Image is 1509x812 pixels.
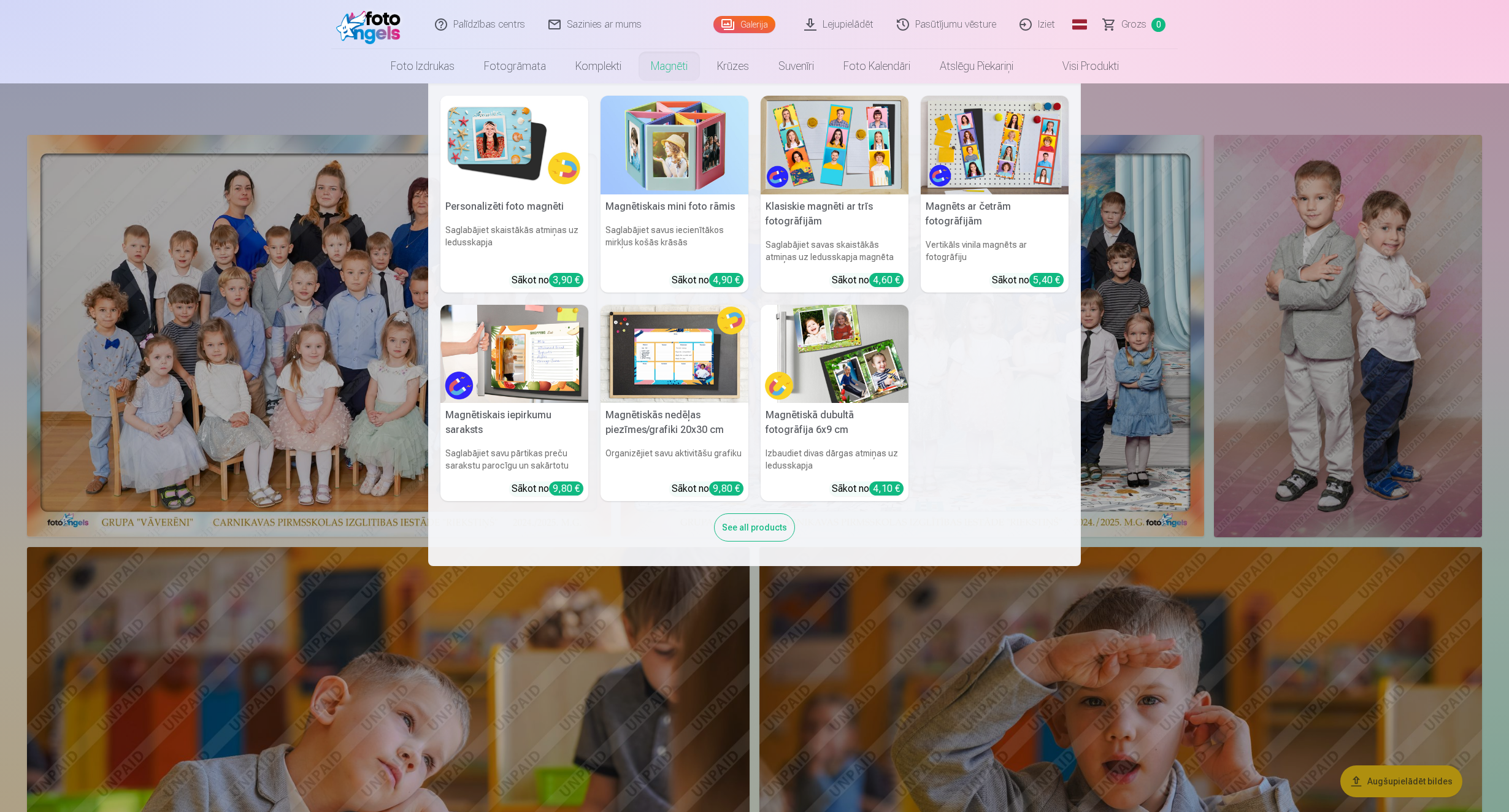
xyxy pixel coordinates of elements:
[469,49,561,83] a: Fotogrāmata
[761,442,908,477] h6: Izbaudiet divas dārgas atmiņas uz ledusskapja
[440,96,588,194] img: Personalizēti foto magnēti
[1151,18,1165,32] span: 0
[601,96,748,194] img: Magnētiskais mini foto rāmis
[925,49,1028,83] a: Atslēgu piekariņi
[512,481,583,496] div: Sākot no
[761,96,908,293] a: Klasiskie magnēti ar trīs fotogrāfijāmKlasiskie magnēti ar trīs fotogrāfijāmSaglabājiet savas ska...
[832,273,904,288] div: Sākot no
[764,49,829,83] a: Suvenīri
[921,96,1069,194] img: Magnēts ar četrām fotogrāfijām
[709,273,743,287] div: 4,90 €
[440,403,588,442] h5: Magnētiskais iepirkumu saraksts
[921,234,1069,268] h6: Vertikāls vinila magnēts ar fotogrāfiju
[336,5,407,44] img: /fa1
[832,481,904,496] div: Sākot no
[440,96,588,293] a: Personalizēti foto magnētiPersonalizēti foto magnētiSaglabājiet skaistākās atmiņas uz ledusskapja...
[992,273,1064,288] div: Sākot no
[601,96,748,293] a: Magnētiskais mini foto rāmisMagnētiskais mini foto rāmisSaglabājiet savus iecienītākos mirkļus ko...
[761,403,908,442] h5: Magnētiskā dubultā fotogrāfija 6x9 cm
[376,49,469,83] a: Foto izdrukas
[601,442,748,477] h6: Organizējiet savu aktivitāšu grafiku
[440,305,588,404] img: Magnētiskais iepirkumu saraksts
[761,194,908,234] h5: Klasiskie magnēti ar trīs fotogrāfijām
[561,49,636,83] a: Komplekti
[761,234,908,268] h6: Saglabājiet savas skaistākās atmiņas uz ledusskapja magnēta
[761,305,908,502] a: Magnētiskā dubultā fotogrāfija 6x9 cmMagnētiskā dubultā fotogrāfija 6x9 cmIzbaudiet divas dārgas ...
[713,16,775,33] a: Galerija
[601,219,748,268] h6: Saglabājiet savus iecienītākos mirkļus košās krāsās
[549,273,583,287] div: 3,90 €
[1121,17,1146,32] span: Grozs
[1028,49,1134,83] a: Visi produkti
[761,96,908,194] img: Klasiskie magnēti ar trīs fotogrāfijām
[869,273,904,287] div: 4,60 €
[440,219,588,268] h6: Saglabājiet skaistākās atmiņas uz ledusskapja
[672,481,743,496] div: Sākot no
[921,194,1069,234] h5: Magnēts ar četrām fotogrāfijām
[440,194,588,219] h5: Personalizēti foto magnēti
[829,49,925,83] a: Foto kalendāri
[1029,273,1064,287] div: 5,40 €
[921,96,1069,293] a: Magnēts ar četrām fotogrāfijāmMagnēts ar četrām fotogrāfijāmVertikāls vinila magnēts ar fotogrāfi...
[601,194,748,219] h5: Magnētiskais mini foto rāmis
[709,481,743,496] div: 9,80 €
[869,481,904,496] div: 4,10 €
[549,481,583,496] div: 9,80 €
[512,273,583,288] div: Sākot no
[714,513,795,542] div: See all products
[601,403,748,442] h5: Magnētiskās nedēļas piezīmes/grafiki 20x30 cm
[672,273,743,288] div: Sākot no
[601,305,748,502] a: Magnētiskās nedēļas piezīmes/grafiki 20x30 cmMagnētiskās nedēļas piezīmes/grafiki 20x30 cmOrganiz...
[761,305,908,404] img: Magnētiskā dubultā fotogrāfija 6x9 cm
[714,520,795,533] a: See all products
[601,305,748,404] img: Magnētiskās nedēļas piezīmes/grafiki 20x30 cm
[440,442,588,477] h6: Saglabājiet savu pārtikas preču sarakstu parocīgu un sakārtotu
[636,49,702,83] a: Magnēti
[702,49,764,83] a: Krūzes
[440,305,588,502] a: Magnētiskais iepirkumu sarakstsMagnētiskais iepirkumu sarakstsSaglabājiet savu pārtikas preču sar...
